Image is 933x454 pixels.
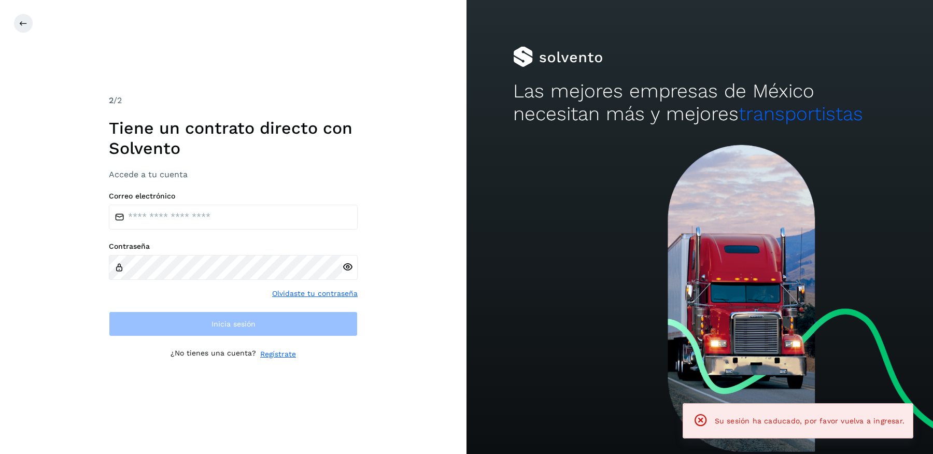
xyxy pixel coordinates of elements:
span: Su sesión ha caducado, por favor vuelva a ingresar. [715,417,904,425]
h1: Tiene un contrato directo con Solvento [109,118,358,158]
span: transportistas [739,103,863,125]
label: Contraseña [109,242,358,251]
a: Olvidaste tu contraseña [272,288,358,299]
h2: Las mejores empresas de México necesitan más y mejores [513,80,886,126]
p: ¿No tienes una cuenta? [171,349,256,360]
button: Inicia sesión [109,311,358,336]
a: Regístrate [260,349,296,360]
h3: Accede a tu cuenta [109,169,358,179]
span: 2 [109,95,114,105]
div: /2 [109,94,358,107]
label: Correo electrónico [109,192,358,201]
span: Inicia sesión [211,320,256,328]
